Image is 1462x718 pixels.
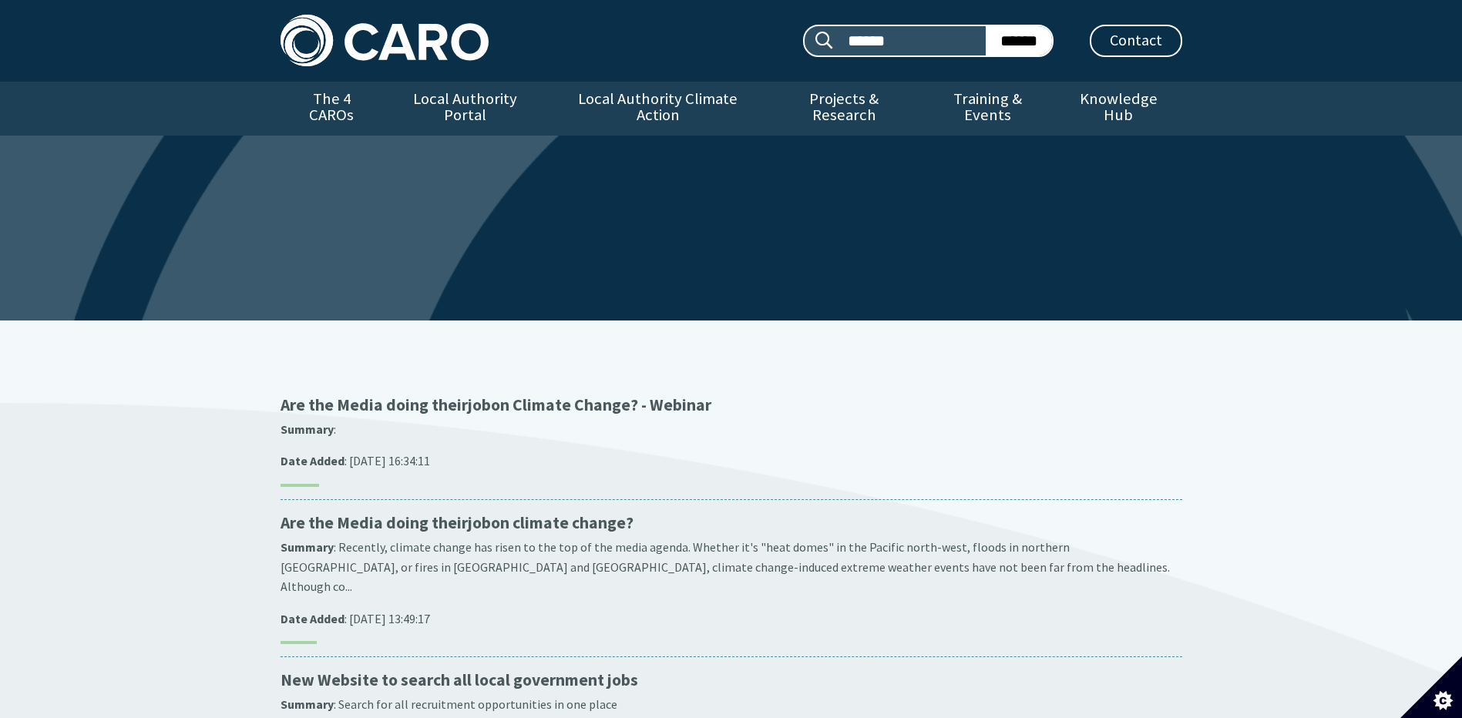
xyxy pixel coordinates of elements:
[1090,25,1182,57] a: Contact
[1400,656,1462,718] button: Set cookie preferences
[281,539,334,555] strong: Summary
[281,538,1182,597] p: : Recently, climate change has risen to the top of the media agenda. Whether it's "heat domes" in...
[281,512,1182,534] p: Are the Media doing their on climate change?
[281,394,1182,416] p: Are the Media doing their on Climate Change? - Webinar
[548,82,768,136] a: Local Authority Climate Action
[281,611,344,626] strong: Date Added
[281,82,383,136] a: The 4 CAROs
[281,453,344,468] strong: Date Added
[281,451,1182,471] p: : [DATE] 16:34:11
[281,695,1182,715] p: : Search for all recruitment opportunities in one place
[281,420,1182,440] p: :
[383,82,548,136] a: Local Authority Portal
[468,394,491,415] span: job
[920,82,1055,136] a: Training & Events
[281,669,1182,691] p: New Website to search all local government jobs
[281,696,334,712] strong: Summary
[281,15,489,66] img: Caro logo
[281,421,334,437] strong: Summary
[281,512,1182,644] a: Are the Media doing theirjobon climate change? Summary: Recently, climate change has risen to the...
[281,394,1182,487] a: Are the Media doing theirjobon Climate Change? - Webinar Summary: Date Added: [DATE] 16:34:11
[281,609,1182,629] p: : [DATE] 13:49:17
[468,512,491,533] span: job
[768,82,920,136] a: Projects & Research
[1055,82,1181,136] a: Knowledge Hub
